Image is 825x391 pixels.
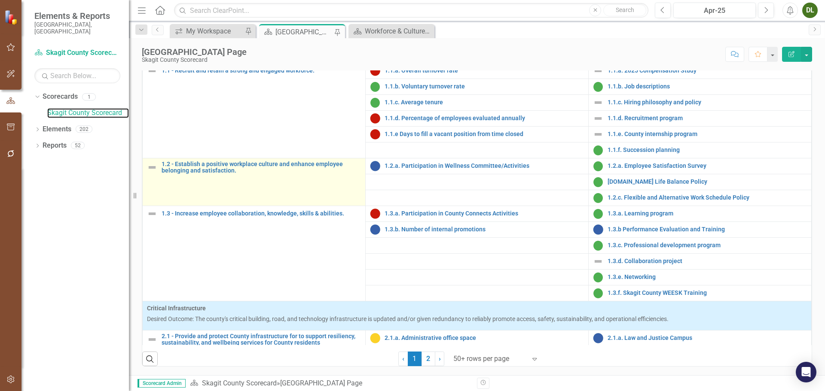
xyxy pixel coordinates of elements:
img: No Information [370,224,380,235]
a: My Workspace [172,26,243,36]
span: ‹ [402,355,404,363]
img: On Target [593,272,603,282]
a: Skagit County Scorecard [47,108,129,118]
td: Double-Click to Edit Right Click for Context Menu [589,126,812,142]
a: 1.2.a. Employee Satisfaction Survey [608,163,807,169]
td: Double-Click to Edit Right Click for Context Menu [366,63,589,79]
img: On Target [593,82,603,92]
img: On Target [593,288,603,298]
td: Double-Click to Edit Right Click for Context Menu [143,63,366,158]
div: Skagit County Scorecard [142,57,247,63]
td: Double-Click to Edit Right Click for Context Menu [589,269,812,285]
img: Not Defined [147,162,157,173]
a: 1.3.d. Collaboration project [608,258,807,264]
div: [GEOGRAPHIC_DATA] Page [275,27,332,37]
a: 1.1.b. Job descriptions [608,83,807,90]
a: 1.1.b. Voluntary turnover rate [385,83,584,90]
img: On Target [593,240,603,251]
td: Double-Click to Edit Right Click for Context Menu [143,206,366,301]
td: Double-Click to Edit Right Click for Context Menu [589,330,812,346]
a: 1.3.c. Professional development program [608,242,807,249]
a: Workforce & Culture (KFA 1) Initiative Dashboard [351,26,432,36]
img: Not Defined [147,334,157,345]
td: Double-Click to Edit Right Click for Context Menu [366,330,589,346]
div: Apr-25 [676,6,753,16]
td: Double-Click to Edit Right Click for Context Menu [589,190,812,206]
a: 1.3.a. Participation in County Connects Activities [385,210,584,217]
td: Double-Click to Edit Right Click for Context Menu [589,158,812,174]
img: Not Defined [147,66,157,76]
span: 1 [408,352,422,366]
button: Apr-25 [673,3,756,18]
td: Double-Click to Edit Right Click for Context Menu [589,110,812,126]
a: 2.1.a. Administrative office space [385,335,584,341]
a: 1.2 - Establish a positive workplace culture and enhance employee belonging and satisfaction. [162,161,361,174]
td: Double-Click to Edit Right Click for Context Menu [589,174,812,190]
td: Double-Click to Edit Right Click for Context Menu [366,94,589,110]
input: Search ClearPoint... [174,3,648,18]
td: Double-Click to Edit Right Click for Context Menu [589,237,812,253]
a: 1.3.b Performance Evaluation and Training [608,226,807,233]
img: Below Plan [370,66,380,76]
span: Scorecard Admin [137,379,186,388]
td: Double-Click to Edit Right Click for Context Menu [589,142,812,158]
a: 1.3.a. Learning program [608,210,807,217]
img: ClearPoint Strategy [4,9,19,24]
div: [GEOGRAPHIC_DATA] Page [142,47,247,57]
img: No Information [370,161,380,171]
td: Double-Click to Edit Right Click for Context Menu [589,285,812,301]
a: 1.1.d. Recruitment program [608,115,807,121]
img: Below Plan [370,129,380,139]
td: Double-Click to Edit Right Click for Context Menu [366,206,589,221]
span: Critical Infrastructure [147,304,807,312]
div: My Workspace [186,26,243,36]
button: DL [802,3,818,18]
a: 1.1.f. Succession planning [608,147,807,153]
a: 1.1.e. County internship program [608,131,807,137]
td: Double-Click to Edit Right Click for Context Menu [589,206,812,221]
td: Double-Click to Edit Right Click for Context Menu [589,253,812,269]
a: 1.2.a. Participation in Wellness Committee/Activities [385,163,584,169]
td: Double-Click to Edit [143,301,812,330]
small: [GEOGRAPHIC_DATA], [GEOGRAPHIC_DATA] [34,21,120,35]
a: 1.1.c. Average tenure [385,99,584,106]
div: 1 [82,93,96,100]
td: Double-Click to Edit Right Click for Context Menu [143,158,366,206]
td: Double-Click to Edit Right Click for Context Menu [589,63,812,79]
td: Double-Click to Edit Right Click for Context Menu [589,94,812,110]
img: Below Plan [370,209,380,219]
img: Not Defined [593,129,603,139]
img: On Target [370,97,380,108]
a: 2.1.a. Law and Justice Campus [608,335,807,341]
img: On Target [593,177,603,187]
img: Not Defined [593,113,603,124]
img: On Target [593,161,603,171]
span: › [439,355,441,363]
input: Search Below... [34,68,120,83]
img: Below Plan [370,113,380,124]
a: 1.3.f. Skagit County WEESK Training [608,290,807,296]
div: 52 [71,142,85,149]
button: Search [603,4,646,16]
img: No Information [593,224,603,235]
a: Skagit County Scorecard [202,379,277,387]
a: 2 [422,352,435,366]
a: 1.2.c. Flexible and Alternative Work Schedule Policy [608,194,807,201]
a: 1.1.d. Percentage of employees evaluated annually [385,115,584,121]
a: 2.1 - Provide and protect County infrastructure for to support resiliency, sustainability, and we... [162,333,361,346]
span: Elements & Reports [34,11,120,21]
a: [DOMAIN_NAME] Life Balance Policy [608,179,807,185]
td: Double-Click to Edit Right Click for Context Menu [366,221,589,237]
a: Skagit County Scorecard [34,48,120,58]
td: Double-Click to Edit Right Click for Context Menu [366,79,589,94]
img: Not Defined [147,209,157,219]
img: On Target [593,209,603,219]
td: Double-Click to Edit Right Click for Context Menu [589,79,812,94]
td: Double-Click to Edit Right Click for Context Menu [366,110,589,126]
p: Desired Outcome: The county's critical building, road, and technology infrastructure is updated a... [147,315,807,323]
a: Scorecards [43,92,78,102]
img: Not Defined [593,256,603,267]
div: [GEOGRAPHIC_DATA] Page [280,379,362,387]
a: 1.3 - Increase employee collaboration, knowledge, skills & abilities. [162,210,361,217]
div: 202 [76,126,92,133]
